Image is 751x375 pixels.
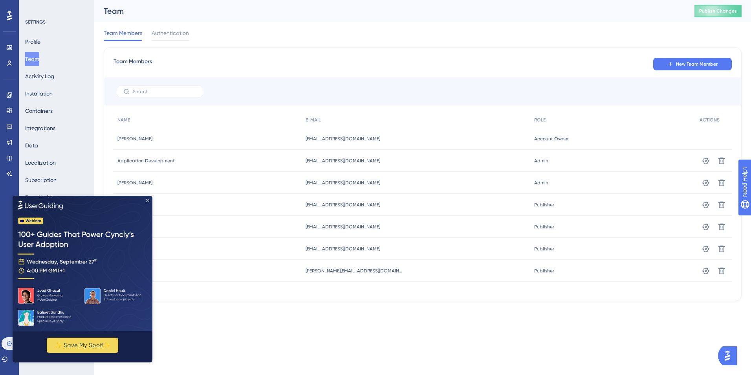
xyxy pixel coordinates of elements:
[700,117,720,123] span: ACTIONS
[104,6,675,17] div: Team
[306,202,380,208] span: [EMAIL_ADDRESS][DOMAIN_NAME]
[117,158,175,164] span: Application Development
[25,35,40,49] button: Profile
[306,117,321,123] span: E-MAIL
[25,69,54,83] button: Activity Log
[25,173,57,187] button: Subscription
[534,268,554,274] span: Publisher
[306,246,380,252] span: [EMAIL_ADDRESS][DOMAIN_NAME]
[117,136,152,142] span: [PERSON_NAME]
[306,224,380,230] span: [EMAIL_ADDRESS][DOMAIN_NAME]
[534,180,548,186] span: Admin
[534,136,569,142] span: Account Owner
[133,89,196,94] input: Search
[653,58,732,70] button: New Team Member
[25,52,39,66] button: Team
[25,121,55,135] button: Integrations
[117,180,152,186] span: [PERSON_NAME]
[34,142,106,157] button: ✨ Save My Spot!✨
[676,61,718,67] span: New Team Member
[25,156,56,170] button: Localization
[25,19,89,25] div: SETTINGS
[25,86,53,101] button: Installation
[104,28,142,38] span: Team Members
[25,190,58,204] button: Rate Limiting
[134,3,137,6] div: Close Preview
[534,202,554,208] span: Publisher
[25,138,38,153] button: Data
[306,136,380,142] span: [EMAIL_ADDRESS][DOMAIN_NAME]
[534,246,554,252] span: Publisher
[114,57,152,71] span: Team Members
[18,2,49,11] span: Need Help?
[306,180,380,186] span: [EMAIL_ADDRESS][DOMAIN_NAME]
[25,104,53,118] button: Containers
[152,28,189,38] span: Authentication
[718,344,742,368] iframe: UserGuiding AI Assistant Launcher
[306,268,404,274] span: [PERSON_NAME][EMAIL_ADDRESS][DOMAIN_NAME]
[306,158,380,164] span: [EMAIL_ADDRESS][DOMAIN_NAME]
[534,224,554,230] span: Publisher
[694,5,742,17] button: Publish Changes
[534,117,546,123] span: ROLE
[117,117,130,123] span: NAME
[534,158,548,164] span: Admin
[699,8,737,14] span: Publish Changes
